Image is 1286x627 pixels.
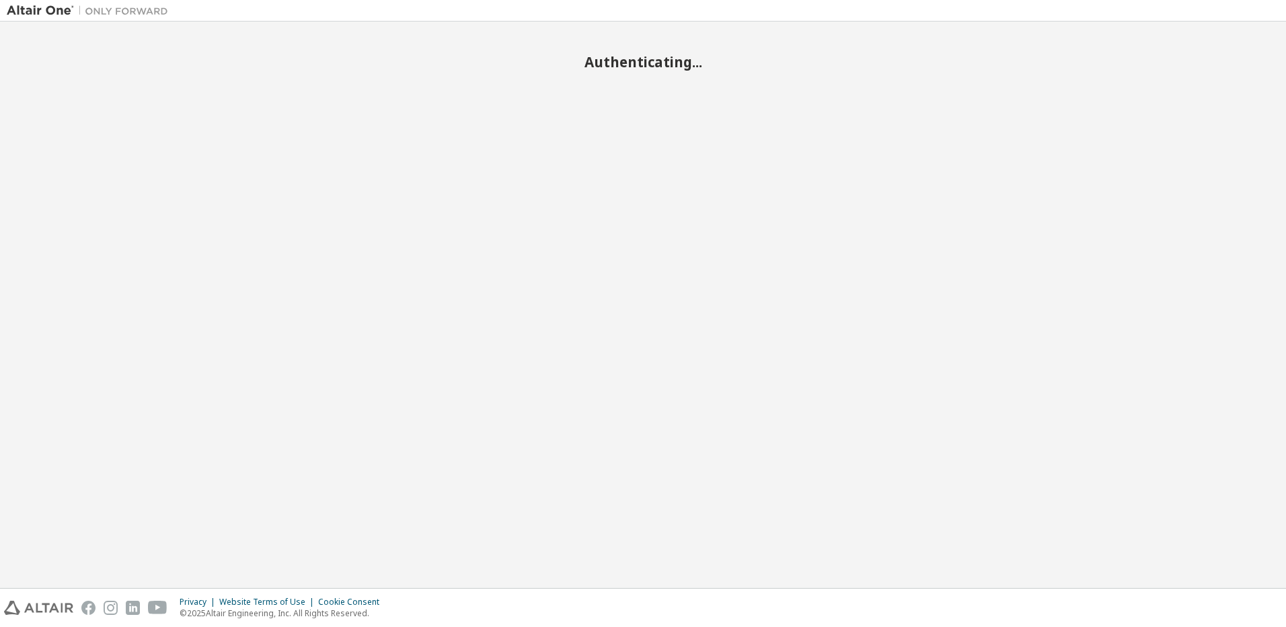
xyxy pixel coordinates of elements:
[180,607,387,619] p: © 2025 Altair Engineering, Inc. All Rights Reserved.
[104,601,118,615] img: instagram.svg
[180,597,219,607] div: Privacy
[318,597,387,607] div: Cookie Consent
[219,597,318,607] div: Website Terms of Use
[4,601,73,615] img: altair_logo.svg
[126,601,140,615] img: linkedin.svg
[81,601,96,615] img: facebook.svg
[7,53,1279,71] h2: Authenticating...
[7,4,175,17] img: Altair One
[148,601,167,615] img: youtube.svg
